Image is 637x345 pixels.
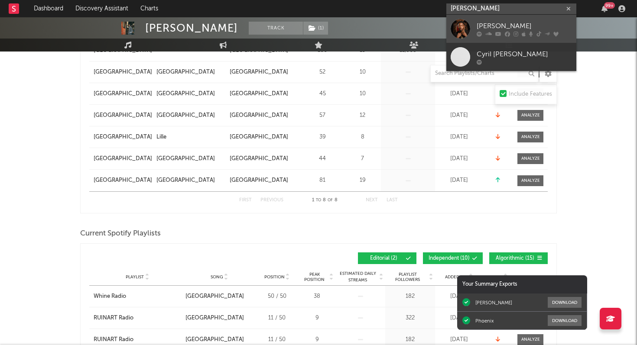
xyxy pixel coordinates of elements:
[446,3,576,14] input: Search for artists
[94,90,152,98] a: [GEOGRAPHIC_DATA]
[387,272,428,282] span: Playlist Followers
[264,274,285,280] span: Position
[475,300,512,306] div: [PERSON_NAME]
[249,22,303,35] button: Track
[257,335,296,344] div: 11 / 50
[437,155,481,163] div: [DATE]
[358,252,416,264] button: Editorial(2)
[423,252,483,264] button: Independent(10)
[301,292,333,301] div: 38
[437,314,481,322] div: [DATE]
[230,133,288,142] div: [GEOGRAPHIC_DATA]
[94,335,181,344] a: RUINART Radio
[303,68,342,77] div: 52
[604,2,615,9] div: 99 +
[301,314,333,322] div: 9
[185,292,244,301] div: [GEOGRAPHIC_DATA]
[80,229,161,239] span: Current Spotify Playlists
[230,90,299,98] a: [GEOGRAPHIC_DATA]
[303,133,342,142] div: 39
[346,68,379,77] div: 10
[346,176,379,185] div: 19
[239,198,252,203] button: First
[126,274,144,280] span: Playlist
[260,198,283,203] button: Previous
[489,252,548,264] button: Algorithmic(15)
[156,90,215,98] div: [GEOGRAPHIC_DATA]
[303,90,342,98] div: 45
[346,155,379,163] div: 7
[437,90,481,98] div: [DATE]
[156,133,225,142] a: Lille
[477,49,572,59] div: CyriI [PERSON_NAME]
[94,335,133,344] div: RUINART Radio
[301,272,328,282] span: Peak Position
[430,65,539,82] input: Search Playlists/Charts
[346,90,379,98] div: 10
[94,292,126,301] div: Whine Radio
[156,155,225,163] a: [GEOGRAPHIC_DATA]
[301,195,348,206] div: 1 8 8
[230,68,299,77] a: [GEOGRAPHIC_DATA]
[387,198,398,203] button: Last
[437,111,481,120] div: [DATE]
[211,274,223,280] span: Song
[230,155,288,163] div: [GEOGRAPHIC_DATA]
[94,314,181,322] a: RUINART Radio
[437,292,481,301] div: [DATE]
[437,176,481,185] div: [DATE]
[230,111,299,120] a: [GEOGRAPHIC_DATA]
[366,198,378,203] button: Next
[488,274,503,280] span: Trend
[94,155,152,163] a: [GEOGRAPHIC_DATA]
[601,5,608,12] button: 99+
[156,133,166,142] div: Lille
[328,198,333,202] span: of
[429,256,470,261] span: Independent ( 10 )
[303,155,342,163] div: 44
[477,21,572,31] div: [PERSON_NAME]
[338,271,378,284] span: Estimated Daily Streams
[94,111,152,120] a: [GEOGRAPHIC_DATA]
[303,22,328,35] span: ( 1 )
[303,176,342,185] div: 81
[94,292,181,301] a: Whine Radio
[230,133,299,142] a: [GEOGRAPHIC_DATA]
[495,256,535,261] span: Algorithmic ( 15 )
[445,274,468,280] span: Added On
[94,133,152,142] div: [GEOGRAPHIC_DATA]
[230,111,288,120] div: [GEOGRAPHIC_DATA]
[457,275,587,293] div: Your Summary Exports
[446,15,576,43] a: [PERSON_NAME]
[156,68,225,77] a: [GEOGRAPHIC_DATA]
[303,111,342,120] div: 57
[316,198,321,202] span: to
[156,111,215,120] div: [GEOGRAPHIC_DATA]
[387,335,433,344] div: 182
[94,314,133,322] div: RUINART Radio
[156,176,215,185] div: [GEOGRAPHIC_DATA]
[156,176,225,185] a: [GEOGRAPHIC_DATA]
[303,22,328,35] button: (1)
[94,68,152,77] a: [GEOGRAPHIC_DATA]
[387,292,433,301] div: 182
[475,318,494,324] div: Phoenix
[94,176,152,185] a: [GEOGRAPHIC_DATA]
[364,256,403,261] span: Editorial ( 2 )
[156,155,215,163] div: [GEOGRAPHIC_DATA]
[346,111,379,120] div: 12
[387,314,433,322] div: 322
[230,176,299,185] a: [GEOGRAPHIC_DATA]
[548,315,582,326] button: Download
[145,22,238,35] div: [PERSON_NAME]
[230,90,288,98] div: [GEOGRAPHIC_DATA]
[230,68,288,77] div: [GEOGRAPHIC_DATA]
[230,176,288,185] div: [GEOGRAPHIC_DATA]
[156,90,225,98] a: [GEOGRAPHIC_DATA]
[156,68,215,77] div: [GEOGRAPHIC_DATA]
